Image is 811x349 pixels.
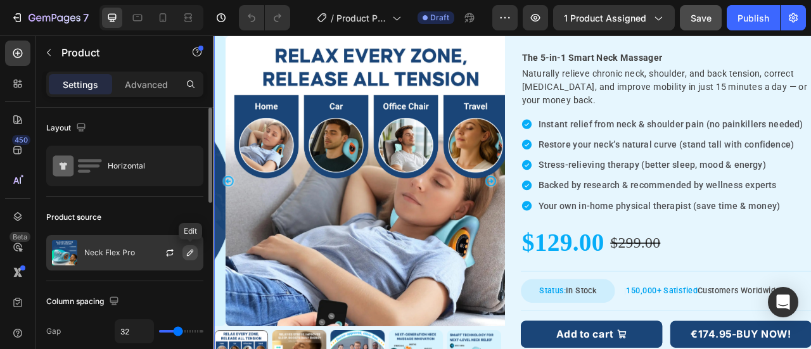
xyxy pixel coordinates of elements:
[521,319,524,331] span: |
[680,5,722,30] button: Save
[61,45,169,60] p: Product
[412,208,750,225] p: Your own in-home physical therapist (save time & money)
[52,240,77,265] img: product feature img
[46,293,122,310] div: Column spacing
[402,317,499,333] p: Status:
[727,5,780,30] button: Publish
[115,320,153,343] input: Auto
[412,156,750,173] p: Stress-relieving therapy (better sleep, mood & energy)
[691,13,712,23] span: Save
[768,287,798,317] div: Open Intercom Messenger
[214,35,811,349] iframe: Design area
[336,11,387,25] span: Product Page - (A)
[46,326,61,337] div: Gap
[412,182,750,199] p: Backed by research & recommended by wellness experts
[125,78,168,91] p: Advanced
[412,130,750,147] p: Restore your neck’s natural curve (stand tall with confidence)
[83,10,89,25] p: 7
[12,135,30,145] div: 450
[84,248,135,257] p: Neck Flex Pro
[46,120,89,137] div: Layout
[5,5,94,30] button: 7
[738,11,769,25] div: Publish
[392,20,759,37] p: The 5-in-1 Smart Neck Massager
[63,78,98,91] p: Settings
[503,248,570,279] div: $299.00
[564,11,646,25] span: 1 product assigned
[412,104,750,121] p: Instant relief from neck & shoulder pain (no painkillers needed)
[390,238,498,288] div: $129.00
[108,151,185,181] div: Horizontal
[392,39,759,91] p: Naturally relieve chronic neck, shoulder, and back tension, correct [MEDICAL_DATA], and improve m...
[615,319,724,331] span: Customers Worldwide!
[447,319,487,331] span: In Stock
[331,11,334,25] span: /
[10,232,30,242] div: Beta
[239,5,290,30] div: Undo/Redo
[521,317,759,333] p: 150,000+ Satisfied
[430,12,449,23] span: Draft
[46,212,101,223] div: Product source
[553,5,675,30] button: 1 product assigned
[344,177,360,193] button: Carousel Next Arrow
